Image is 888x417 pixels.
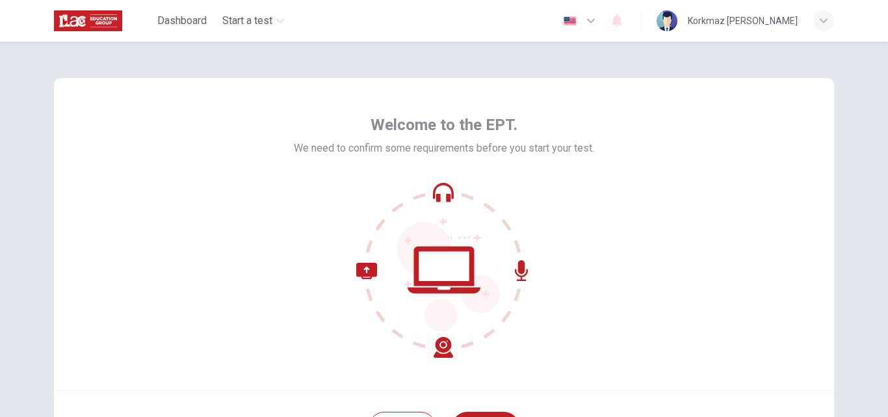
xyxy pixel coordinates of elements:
span: We need to confirm some requirements before you start your test. [294,141,594,156]
img: en [562,16,578,26]
span: Dashboard [157,13,207,29]
span: Welcome to the EPT. [371,114,517,135]
button: Start a test [217,9,289,33]
button: Dashboard [152,9,212,33]
a: ILAC logo [54,8,152,34]
img: Profile picture [657,10,677,31]
img: ILAC logo [54,8,122,34]
span: Start a test [222,13,272,29]
div: Korkmaz [PERSON_NAME] [688,13,798,29]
